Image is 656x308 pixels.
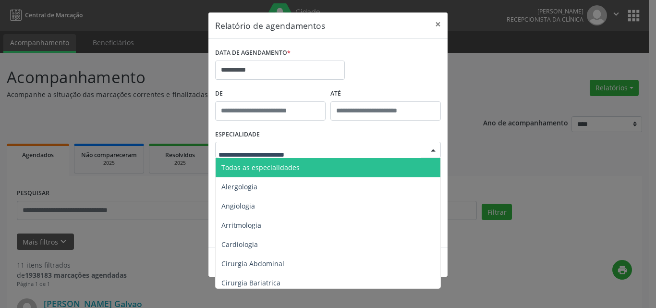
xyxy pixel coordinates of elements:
span: Arritmologia [221,221,261,230]
label: ATÉ [330,86,441,101]
label: ESPECIALIDADE [215,127,260,142]
label: De [215,86,326,101]
span: Todas as especialidades [221,163,300,172]
button: Close [428,12,448,36]
span: Cirurgia Abdominal [221,259,284,268]
h5: Relatório de agendamentos [215,19,325,32]
label: DATA DE AGENDAMENTO [215,46,291,61]
span: Cardiologia [221,240,258,249]
span: Angiologia [221,201,255,210]
span: Cirurgia Bariatrica [221,278,280,287]
span: Alergologia [221,182,257,191]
